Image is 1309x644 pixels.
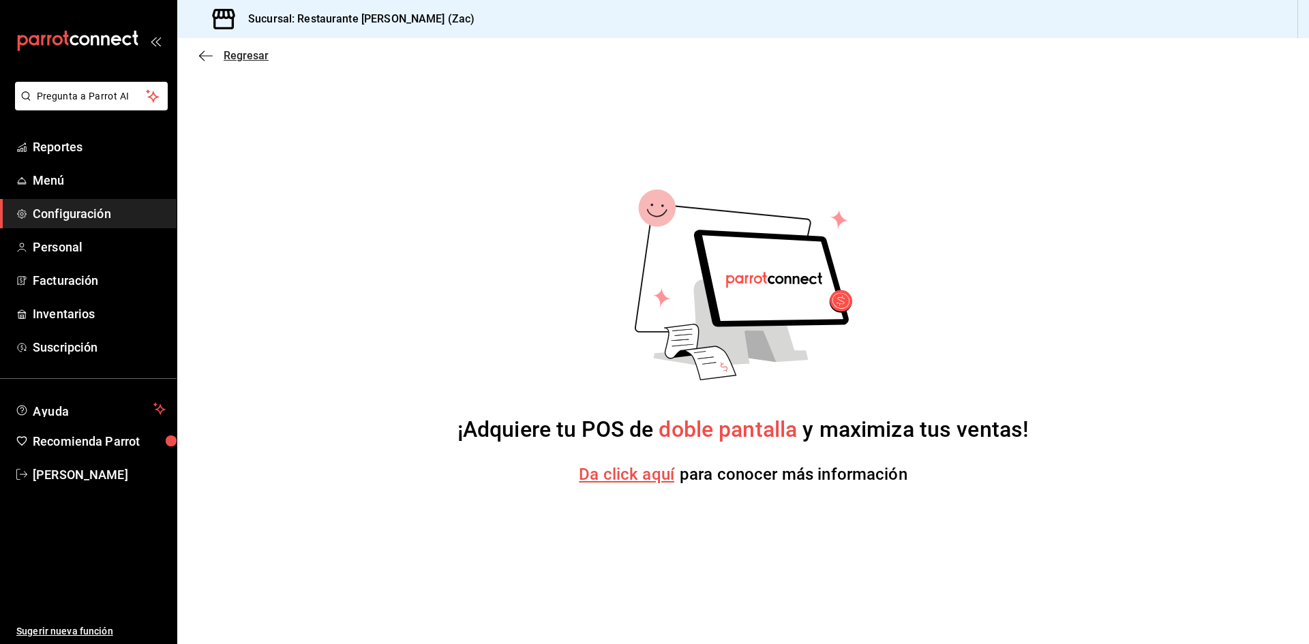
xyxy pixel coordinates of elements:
[33,401,148,417] span: Ayuda
[457,416,659,442] span: ¡Adquiere tu POS de
[797,416,1029,442] span: y maximiza tus ventas!
[33,138,166,156] span: Reportes
[33,338,166,356] span: Suscripción
[680,465,907,484] span: para conocer más información
[33,171,166,189] span: Menú
[33,238,166,256] span: Personal
[659,416,797,442] span: doble pantalla
[150,35,161,46] button: open_drawer_menu
[224,49,269,62] span: Regresar
[237,11,475,27] h3: Sucursal: Restaurante [PERSON_NAME] (Zac)
[33,271,166,290] span: Facturación
[33,432,166,450] span: Recomienda Parrot
[10,99,168,113] a: Pregunta a Parrot AI
[199,49,269,62] button: Regresar
[33,465,166,484] span: [PERSON_NAME]
[16,624,166,639] span: Sugerir nueva función
[33,305,166,323] span: Inventarios
[579,465,674,484] a: Da click aquí
[15,82,168,110] button: Pregunta a Parrot AI
[37,89,147,104] span: Pregunta a Parrot AI
[33,204,166,223] span: Configuración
